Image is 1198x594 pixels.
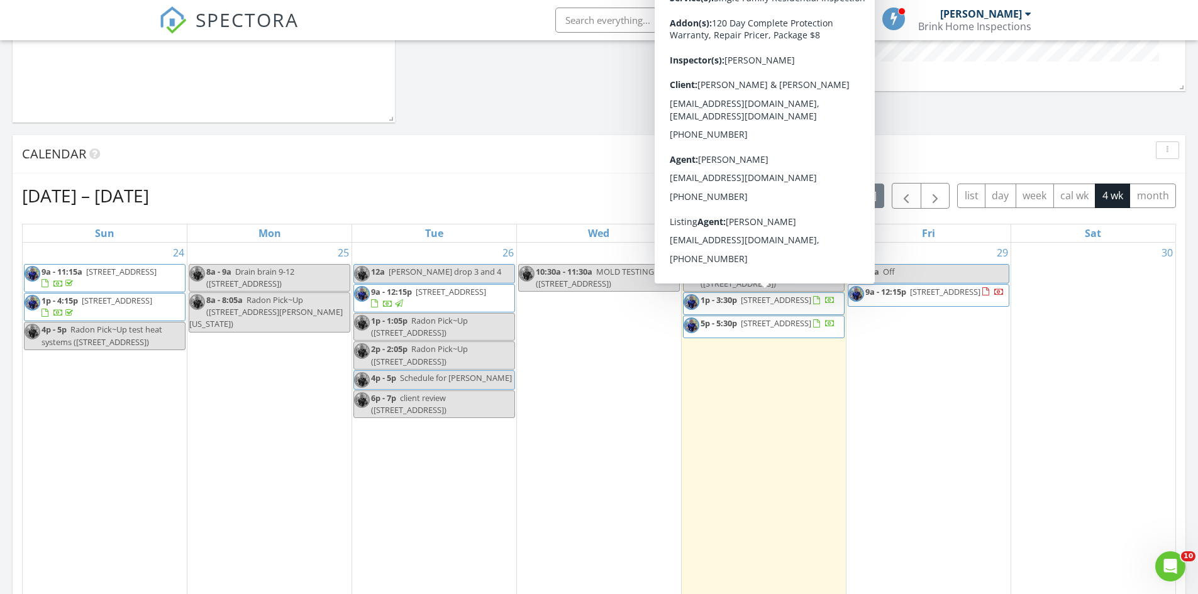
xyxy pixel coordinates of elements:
a: Sunday [92,224,117,242]
button: week [1016,184,1054,208]
span: 9a - 10a [701,266,730,277]
a: 1p - 4:15p [STREET_ADDRESS] [24,293,186,321]
span: 10:30a - 11:30a [536,266,592,277]
span: Radon Pick~Up ([STREET_ADDRESS]) [371,315,468,338]
a: Thursday [752,224,776,242]
span: 9a - 12:15p [371,286,412,297]
input: Search everything... [555,8,807,33]
button: cal wk [1053,184,1096,208]
a: Saturday [1082,224,1104,242]
span: [STREET_ADDRESS] [741,294,811,305]
span: [STREET_ADDRESS] [910,286,980,297]
span: 9a - 11:15a [42,266,82,277]
span: 12a [865,266,879,277]
span: Drain brain 9-12 ([STREET_ADDRESS]) [206,266,294,289]
button: [DATE] [838,184,884,208]
img: img_2666v2_cropped.jpg [354,392,370,408]
span: 8a - 8:05a [206,294,243,305]
img: img_2666v2_cropped.jpg [848,266,864,282]
span: Radon Pick~Up ([STREET_ADDRESS]) [371,343,468,366]
span: Radon Pick~Up test heat systems ([STREET_ADDRESS]) [42,324,162,347]
div: [PERSON_NAME] [940,8,1022,20]
img: img_2666v2_cropped.jpg [189,294,205,310]
img: img_2666v2_cropped.jpg [189,266,205,282]
a: 1p - 4:15p [STREET_ADDRESS] [42,295,152,318]
button: 4 wk [1095,184,1130,208]
a: 9a - 12:15p [STREET_ADDRESS] [848,284,1009,307]
a: Go to August 30, 2025 [1159,243,1175,263]
a: 9a - 11:15a [STREET_ADDRESS] [42,266,157,289]
a: Go to August 26, 2025 [500,243,516,263]
span: 6p - 7p [371,392,396,404]
span: 1p - 1:05p [371,315,408,326]
a: 1p - 3:30p [STREET_ADDRESS] [683,292,845,315]
span: 12a [371,266,385,277]
button: month [1129,184,1176,208]
div: Brink Home Inspections [918,20,1031,33]
img: img_2666v2_cropped.jpg [848,286,864,302]
span: MOLD TESTING ([STREET_ADDRESS]) [536,266,654,289]
span: Schedule for [PERSON_NAME] [400,372,512,383]
span: client review ([STREET_ADDRESS]) [371,392,446,415]
a: Go to August 28, 2025 [829,243,846,263]
span: Radon Pick~Up ([STREET_ADDRESS][PERSON_NAME][US_STATE]) [189,294,343,329]
a: 9a - 12:15p [STREET_ADDRESS] [371,286,486,309]
span: [STREET_ADDRESS] [741,317,811,329]
span: 10 [1181,551,1195,561]
span: 4p - 5p [42,324,67,335]
img: img_2666v2_cropped.jpg [354,266,370,282]
img: The Best Home Inspection Software - Spectora [159,6,187,34]
img: img_2666v2_cropped.jpg [684,317,699,333]
span: 5p - 5:30p [701,317,737,329]
h2: [DATE] – [DATE] [22,183,149,208]
img: img_2666v2_cropped.jpg [25,266,40,282]
img: img_2666v2_cropped.jpg [354,286,370,302]
span: 8a - 9a [206,266,231,277]
img: img_2666v2_cropped.jpg [519,266,535,282]
span: [PERSON_NAME] drop 3 and 4 [389,266,501,277]
button: Next [921,183,950,209]
span: [STREET_ADDRESS] [86,266,157,277]
button: Previous [892,183,921,209]
span: SPECTORA [196,6,299,33]
img: img_2666v2_cropped.jpg [354,372,370,388]
span: 4p - 5p [371,372,396,383]
span: Calendar [22,145,86,162]
span: 1p - 3:30p [701,294,737,305]
span: [STREET_ADDRESS] [82,295,152,306]
a: Tuesday [423,224,446,242]
a: SPECTORA [159,17,299,43]
img: img_2666v2_cropped.jpg [354,315,370,331]
img: img_2666v2_cropped.jpg [684,266,699,282]
a: Monday [256,224,284,242]
a: Wednesday [585,224,612,242]
a: Go to August 27, 2025 [665,243,681,263]
button: list [957,184,985,208]
span: 9a - 12:15p [865,286,906,297]
img: img_2666v2_cropped.jpg [25,324,40,339]
span: [STREET_ADDRESS] [416,286,486,297]
span: Off [883,266,895,277]
span: Radon Pick~Up ([STREET_ADDRESS]) [701,266,790,289]
button: day [985,184,1016,208]
a: Go to August 24, 2025 [170,243,187,263]
a: 9a - 12:15p [STREET_ADDRESS] [353,284,515,312]
a: 9a - 11:15a [STREET_ADDRESS] [24,264,186,292]
a: Go to August 25, 2025 [335,243,352,263]
a: Friday [919,224,938,242]
a: 5p - 5:30p [STREET_ADDRESS] [683,316,845,338]
span: 2p - 2:05p [371,343,408,355]
a: 9a - 12:15p [STREET_ADDRESS] [865,286,1004,297]
img: img_2666v2_cropped.jpg [684,294,699,310]
a: Go to August 29, 2025 [994,243,1011,263]
img: img_2666v2_cropped.jpg [25,295,40,311]
a: 1p - 3:30p [STREET_ADDRESS] [701,294,835,305]
span: 1p - 4:15p [42,295,78,306]
a: 5p - 5:30p [STREET_ADDRESS] [701,317,835,329]
img: img_2666v2_cropped.jpg [354,343,370,359]
iframe: Intercom live chat [1155,551,1185,581]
